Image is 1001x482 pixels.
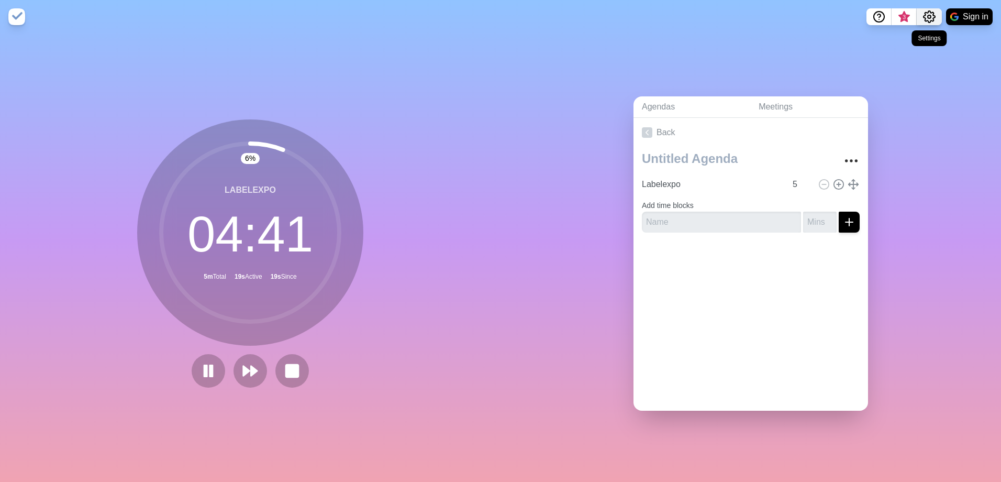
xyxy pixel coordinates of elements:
[917,8,942,25] button: Settings
[841,150,862,171] button: More
[900,13,908,21] span: 3
[642,201,694,210] label: Add time blocks
[892,8,917,25] button: What’s new
[633,118,868,147] a: Back
[788,174,814,195] input: Mins
[8,8,25,25] img: timeblocks logo
[750,96,868,118] a: Meetings
[866,8,892,25] button: Help
[803,212,837,233] input: Mins
[642,212,801,233] input: Name
[946,8,993,25] button: Sign in
[638,174,786,195] input: Name
[633,96,750,118] a: Agendas
[950,13,959,21] img: google logo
